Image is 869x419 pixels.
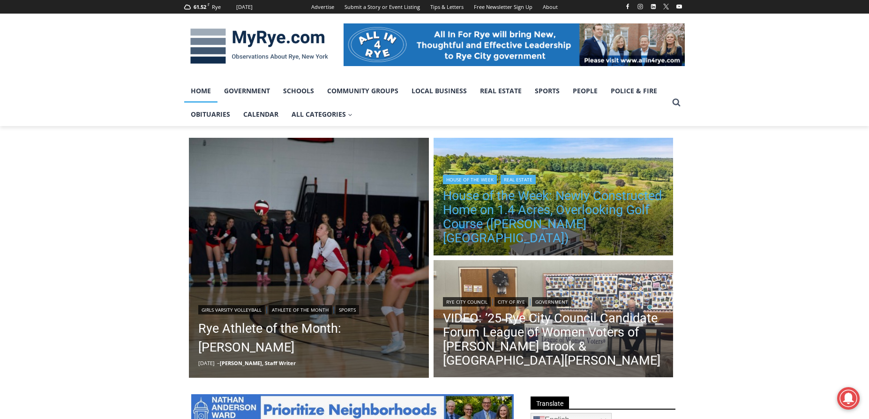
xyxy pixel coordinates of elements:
a: Real Estate [501,175,536,184]
img: All in for Rye [344,23,685,66]
div: | | [443,295,664,307]
a: Rye City Council [443,297,491,307]
div: | | [198,303,420,314]
a: Linkedin [648,1,659,12]
a: YouTube [674,1,685,12]
time: [DATE] [198,359,215,367]
a: Calendar [237,103,285,126]
a: Government [217,79,277,103]
a: [PERSON_NAME], Staff Writer [220,359,296,367]
a: Community Groups [321,79,405,103]
a: Home [184,79,217,103]
a: Rye Athlete of the Month: [PERSON_NAME] [198,319,420,357]
a: Obituaries [184,103,237,126]
a: Athlete of the Month [269,305,332,314]
a: Schools [277,79,321,103]
a: House of the Week: Newly Constructed Home on 1.4 Acres, Overlooking Golf Course ([PERSON_NAME][GE... [443,189,664,245]
a: Girls Varsity Volleyball [198,305,265,314]
a: People [566,79,604,103]
img: (PHOTO: Rye Varsity Volleyball's Emma Lunstead (#3 white) was named the Athlete of the Month for ... [189,138,429,378]
div: [DATE] [236,3,253,11]
span: 61.52 [194,3,206,10]
a: Sports [528,79,566,103]
a: House of the Week [443,175,497,184]
a: Real Estate [473,79,528,103]
button: View Search Form [668,94,685,111]
nav: Primary Navigation [184,79,668,127]
a: Sports [336,305,359,314]
a: Read More House of the Week: Newly Constructed Home on 1.4 Acres, Overlooking Golf Course (Harris... [434,138,674,258]
span: – [217,359,220,367]
a: Read More VIDEO: ’25 Rye City Council Candidate Forum League of Women Voters of Rye, Rye Brook & ... [434,260,674,380]
a: Instagram [635,1,646,12]
img: 11 Boxwood Lane, Rye [434,138,674,258]
a: VIDEO: ’25 Rye City Council Candidate Forum League of Women Voters of [PERSON_NAME] Brook & [GEOG... [443,311,664,367]
div: | [443,173,664,184]
a: Read More Rye Athlete of the Month: Emma Lunstead [189,138,429,378]
a: Police & Fire [604,79,664,103]
button: Child menu of All Categories [285,103,359,126]
img: MyRye.com [184,22,334,71]
span: F [208,2,210,7]
a: Government [532,297,571,307]
a: X [660,1,672,12]
a: Facebook [622,1,633,12]
a: Local Business [405,79,473,103]
a: City of Rye [494,297,528,307]
span: Translate [531,397,569,409]
img: (PHOTO: The League of Women Voters of Rye, Rye Brook & Port Chester held a 2025 Rye City Council ... [434,260,674,380]
div: Rye [212,3,221,11]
